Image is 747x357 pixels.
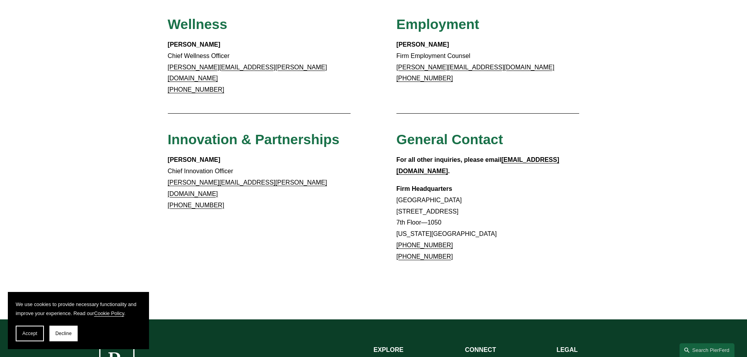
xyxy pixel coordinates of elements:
button: Accept [16,326,44,341]
a: [PERSON_NAME][EMAIL_ADDRESS][PERSON_NAME][DOMAIN_NAME] [168,179,327,197]
span: Wellness [168,16,227,32]
button: Decline [49,326,78,341]
strong: LEGAL [556,346,578,353]
a: [PHONE_NUMBER] [168,202,224,208]
strong: CONNECT [465,346,496,353]
a: [PHONE_NUMBER] [396,253,453,260]
strong: Firm Headquarters [396,185,452,192]
strong: . [448,168,449,174]
a: Search this site [680,343,734,357]
p: Chief Innovation Officer [168,154,351,211]
strong: EXPLORE [374,346,403,353]
a: [PERSON_NAME][EMAIL_ADDRESS][DOMAIN_NAME] [396,64,554,71]
a: [PHONE_NUMBER] [396,242,453,248]
p: [GEOGRAPHIC_DATA] [STREET_ADDRESS] 7th Floor—1050 [US_STATE][GEOGRAPHIC_DATA] [396,183,580,263]
span: General Contact [396,132,503,147]
strong: [PERSON_NAME] [168,41,220,48]
strong: For all other inquiries, please email [396,156,502,163]
span: Employment [396,16,479,32]
strong: [PERSON_NAME] [168,156,220,163]
span: Decline [55,331,72,336]
a: [PHONE_NUMBER] [168,86,224,93]
span: Innovation & Partnerships [168,132,340,147]
section: Cookie banner [8,292,149,349]
p: Firm Employment Counsel [396,39,580,84]
strong: [PERSON_NAME] [396,41,449,48]
p: Chief Wellness Officer [168,39,351,96]
a: [PERSON_NAME][EMAIL_ADDRESS][PERSON_NAME][DOMAIN_NAME] [168,64,327,82]
p: We use cookies to provide necessary functionality and improve your experience. Read our . [16,300,141,318]
span: Accept [22,331,37,336]
a: Cookie Policy [94,310,124,316]
a: [PHONE_NUMBER] [396,75,453,82]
